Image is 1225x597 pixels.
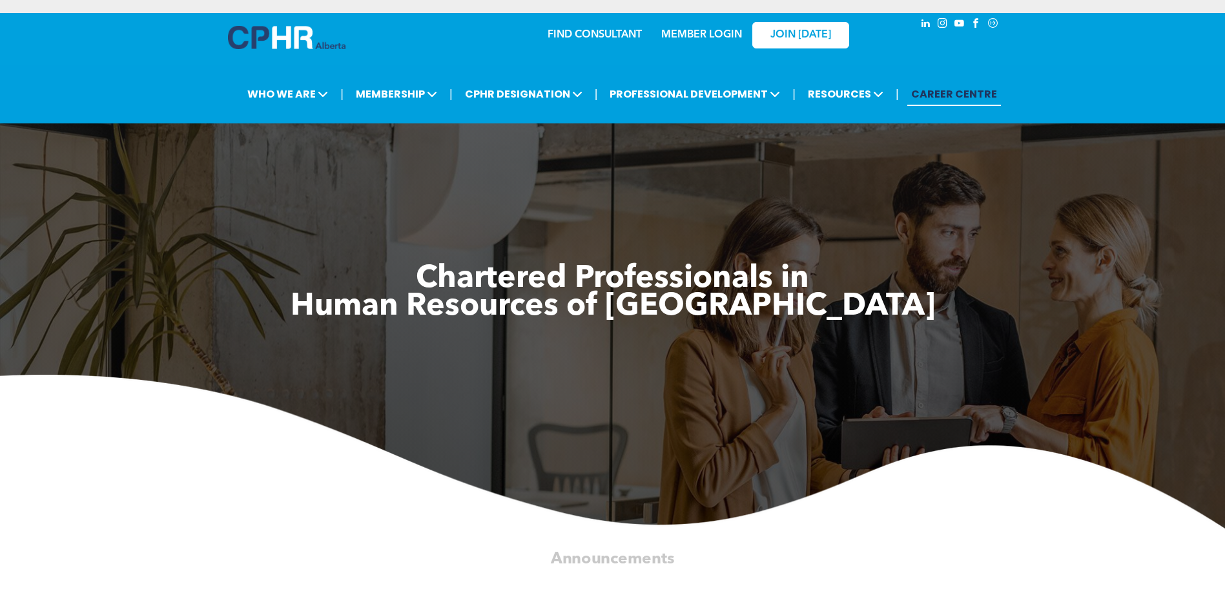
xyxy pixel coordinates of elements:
a: linkedin [919,16,933,34]
span: MEMBERSHIP [352,82,441,106]
li: | [896,81,899,107]
span: Announcements [551,550,674,566]
a: FIND CONSULTANT [548,30,642,40]
span: Human Resources of [GEOGRAPHIC_DATA] [291,291,935,322]
a: instagram [936,16,950,34]
span: WHO WE ARE [243,82,332,106]
li: | [449,81,453,107]
li: | [792,81,796,107]
li: | [340,81,344,107]
span: JOIN [DATE] [770,29,831,41]
a: facebook [969,16,983,34]
a: MEMBER LOGIN [661,30,742,40]
li: | [595,81,598,107]
a: Social network [986,16,1000,34]
span: CPHR DESIGNATION [461,82,586,106]
a: JOIN [DATE] [752,22,849,48]
span: Chartered Professionals in [416,264,809,295]
a: youtube [952,16,967,34]
span: RESOURCES [804,82,887,106]
a: CAREER CENTRE [907,82,1001,106]
img: A blue and white logo for cp alberta [228,26,345,49]
span: PROFESSIONAL DEVELOPMENT [606,82,784,106]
